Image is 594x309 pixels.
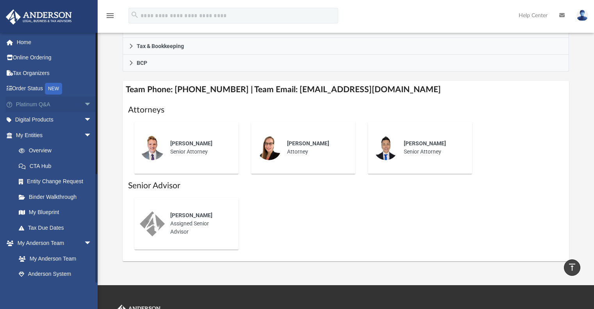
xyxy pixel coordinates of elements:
a: Platinum Q&Aarrow_drop_down [5,96,103,112]
i: search [130,11,139,19]
a: BCP [123,55,569,71]
a: My Entitiesarrow_drop_down [5,127,103,143]
img: thumbnail [140,135,165,160]
a: Tax & Bookkeeping [123,38,569,55]
a: Anderson System [11,266,100,282]
div: NEW [45,83,62,95]
a: Home [5,34,103,50]
span: arrow_drop_down [84,112,100,128]
span: [PERSON_NAME] [170,140,212,146]
a: My Anderson Team [11,251,96,266]
a: My Anderson Teamarrow_drop_down [5,236,100,251]
div: Senior Attorney [165,134,233,161]
a: Client Referrals [11,282,100,297]
img: thumbnail [257,135,282,160]
a: Tax Organizers [5,65,103,81]
h4: Team Phone: [PHONE_NUMBER] | Team Email: [EMAIL_ADDRESS][DOMAIN_NAME] [123,81,569,98]
span: arrow_drop_down [84,236,100,252]
a: Entity Change Request [11,174,103,189]
span: arrow_drop_down [84,127,100,143]
span: BCP [137,60,147,66]
span: arrow_drop_down [84,96,100,113]
img: thumbnail [140,211,165,236]
a: Order StatusNEW [5,81,103,97]
h1: Attorneys [128,104,564,116]
span: [PERSON_NAME] [287,140,329,146]
a: CTA Hub [11,158,103,174]
a: My Blueprint [11,205,100,220]
a: vertical_align_top [564,259,580,276]
a: Tax Due Dates [11,220,103,236]
a: Digital Productsarrow_drop_down [5,112,103,128]
a: Online Ordering [5,50,103,66]
span: [PERSON_NAME] [404,140,446,146]
img: Anderson Advisors Platinum Portal [4,9,74,25]
img: thumbnail [373,135,398,160]
div: Attorney [282,134,350,161]
img: User Pic [576,10,588,21]
h1: Senior Advisor [128,180,564,191]
a: Overview [11,143,103,159]
div: Senior Attorney [398,134,467,161]
span: Tax & Bookkeeping [137,43,184,49]
i: menu [105,11,115,20]
i: vertical_align_top [567,263,577,272]
a: menu [105,15,115,20]
div: Assigned Senior Advisor [165,206,233,241]
a: Binder Walkthrough [11,189,103,205]
span: [PERSON_NAME] [170,212,212,218]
